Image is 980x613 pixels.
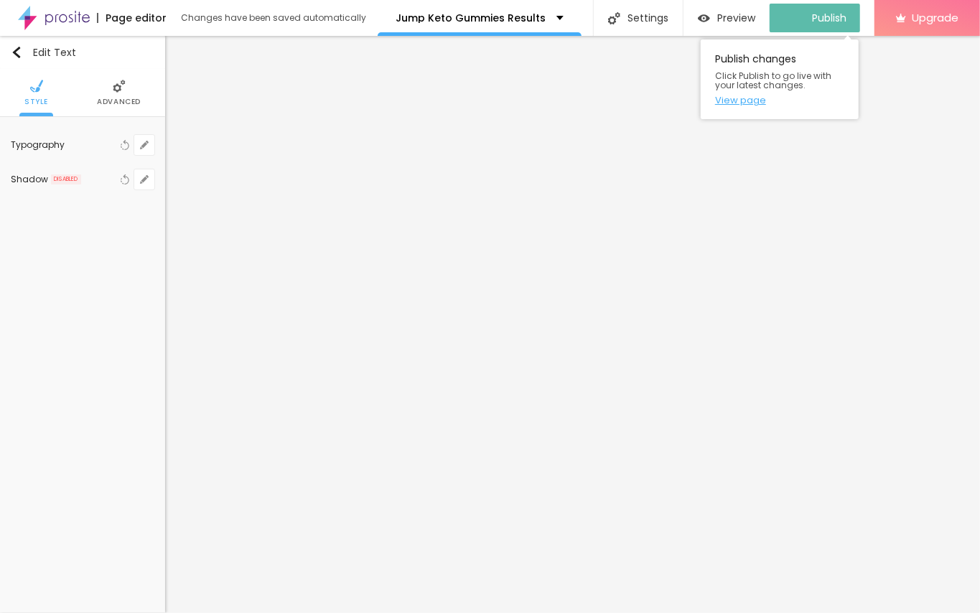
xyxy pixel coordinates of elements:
[24,98,48,106] span: Style
[698,12,710,24] img: view-1.svg
[717,12,755,24] span: Preview
[715,71,844,90] span: Click Publish to go live with your latest changes.
[701,39,859,119] div: Publish changes
[11,47,22,58] img: Icone
[30,80,43,93] img: Icone
[683,4,770,32] button: Preview
[11,175,48,184] div: Shadow
[912,11,958,24] span: Upgrade
[181,14,366,22] div: Changes have been saved automatically
[113,80,126,93] img: Icone
[97,13,167,23] div: Page editor
[715,95,844,105] a: View page
[11,47,76,58] div: Edit Text
[51,174,81,184] span: DISABLED
[812,12,846,24] span: Publish
[396,13,546,23] p: Jump Keto Gummies Results
[11,141,117,149] div: Typography
[608,12,620,24] img: Icone
[97,98,141,106] span: Advanced
[770,4,860,32] button: Publish
[165,36,980,613] iframe: Editor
